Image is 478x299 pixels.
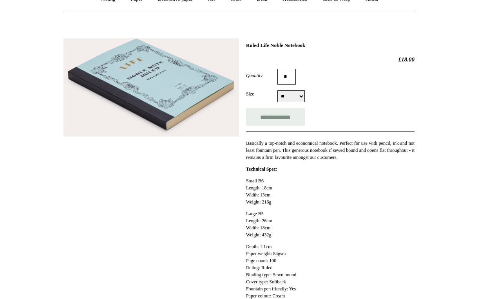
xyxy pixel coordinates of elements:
h2: £18.00 [246,56,415,63]
img: Ruled Life Noble Notebook [63,38,239,137]
p: Large B5 Length: 26cm Width: 18cm Weight: 432g [246,210,415,238]
strong: Technical Spec: [246,166,277,172]
p: Basically a top-notch and economical notebook. Perfect for use with pencil, ink and not least fou... [246,140,415,161]
p: Small B6 Length: 18cm Width: 13cm Weight: 216g [246,177,415,205]
label: Quantity [246,72,277,79]
label: Size [246,90,277,97]
h1: Ruled Life Noble Notebook [246,42,415,49]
